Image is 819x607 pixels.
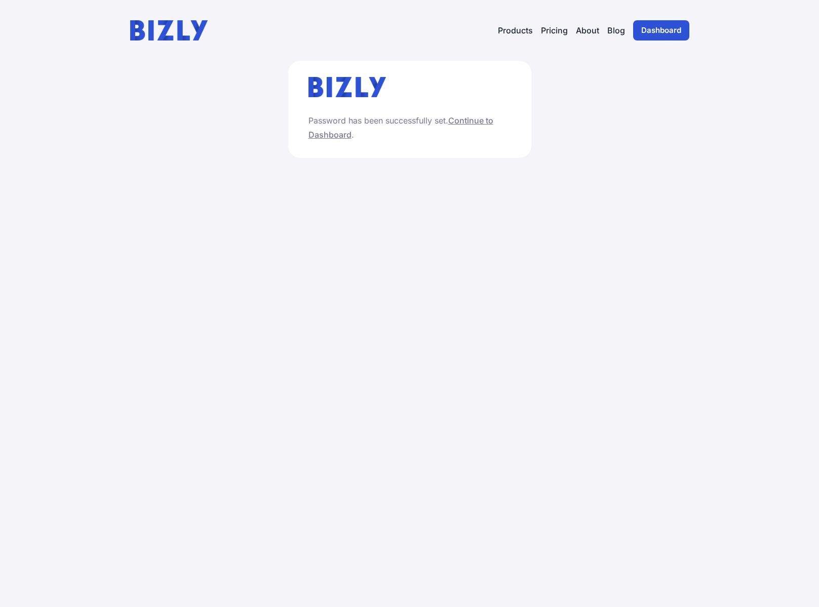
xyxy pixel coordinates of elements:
p: Password has been successfully set. . [308,113,511,142]
img: bizly_logo.svg [308,77,386,97]
a: Blog [607,24,625,36]
a: Dashboard [633,20,689,41]
button: Products [498,24,533,36]
a: Pricing [541,24,568,36]
a: About [576,24,599,36]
